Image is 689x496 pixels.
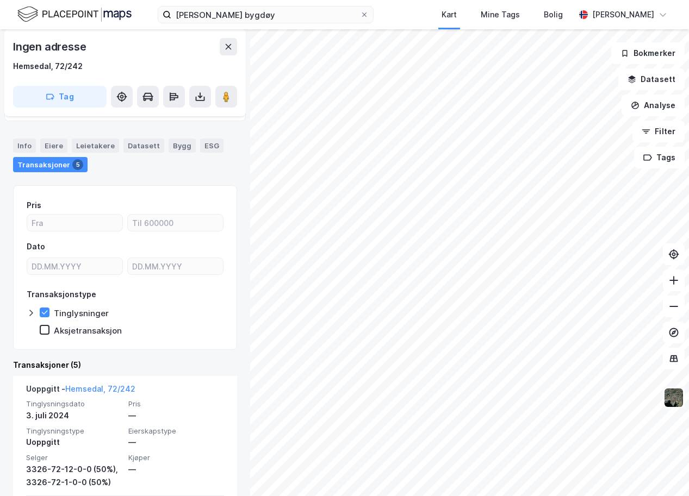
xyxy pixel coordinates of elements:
[128,436,224,449] div: —
[13,86,107,108] button: Tag
[632,121,685,142] button: Filter
[128,463,224,476] div: —
[27,288,96,301] div: Transaksjonstype
[128,453,224,462] span: Kjøper
[13,359,237,372] div: Transaksjoner (5)
[611,42,685,64] button: Bokmerker
[618,68,685,90] button: Datasett
[17,5,132,24] img: logo.f888ab2527a4732fd821a326f86c7f29.svg
[26,426,122,436] span: Tinglysningstype
[13,157,88,172] div: Transaksjoner
[26,453,122,462] span: Selger
[169,139,196,153] div: Bygg
[26,476,122,489] div: 3326-72-1-0-0 (50%)
[54,308,109,318] div: Tinglysninger
[128,409,224,422] div: —
[663,387,684,408] img: 9k=
[26,409,122,422] div: 3. juli 2024
[442,8,457,21] div: Kart
[622,95,685,116] button: Analyse
[13,60,83,73] div: Hemsedal, 72/242
[635,444,689,496] div: Kontrollprogram for chat
[27,215,122,231] input: Fra
[128,426,224,436] span: Eierskapstype
[592,8,654,21] div: [PERSON_NAME]
[26,399,122,409] span: Tinglysningsdato
[27,199,41,212] div: Pris
[13,139,36,153] div: Info
[123,139,164,153] div: Datasett
[128,258,223,274] input: DD.MM.YYYY
[27,240,45,253] div: Dato
[200,139,224,153] div: ESG
[634,147,685,168] button: Tags
[481,8,520,21] div: Mine Tags
[635,444,689,496] iframe: Chat Widget
[171,7,360,23] input: Søk på adresse, matrikkel, gårdeiere, leietakere eller personer
[26,436,122,449] div: Uoppgitt
[128,215,223,231] input: Til 600000
[544,8,563,21] div: Bolig
[26,463,122,476] div: 3326-72-12-0-0 (50%),
[13,38,88,55] div: Ingen adresse
[65,384,135,393] a: Hemsedal, 72/242
[72,139,119,153] div: Leietakere
[128,399,224,409] span: Pris
[54,325,122,336] div: Aksjetransaksjon
[72,159,83,170] div: 5
[26,382,135,400] div: Uoppgitt -
[40,139,67,153] div: Eiere
[27,258,122,274] input: DD.MM.YYYY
